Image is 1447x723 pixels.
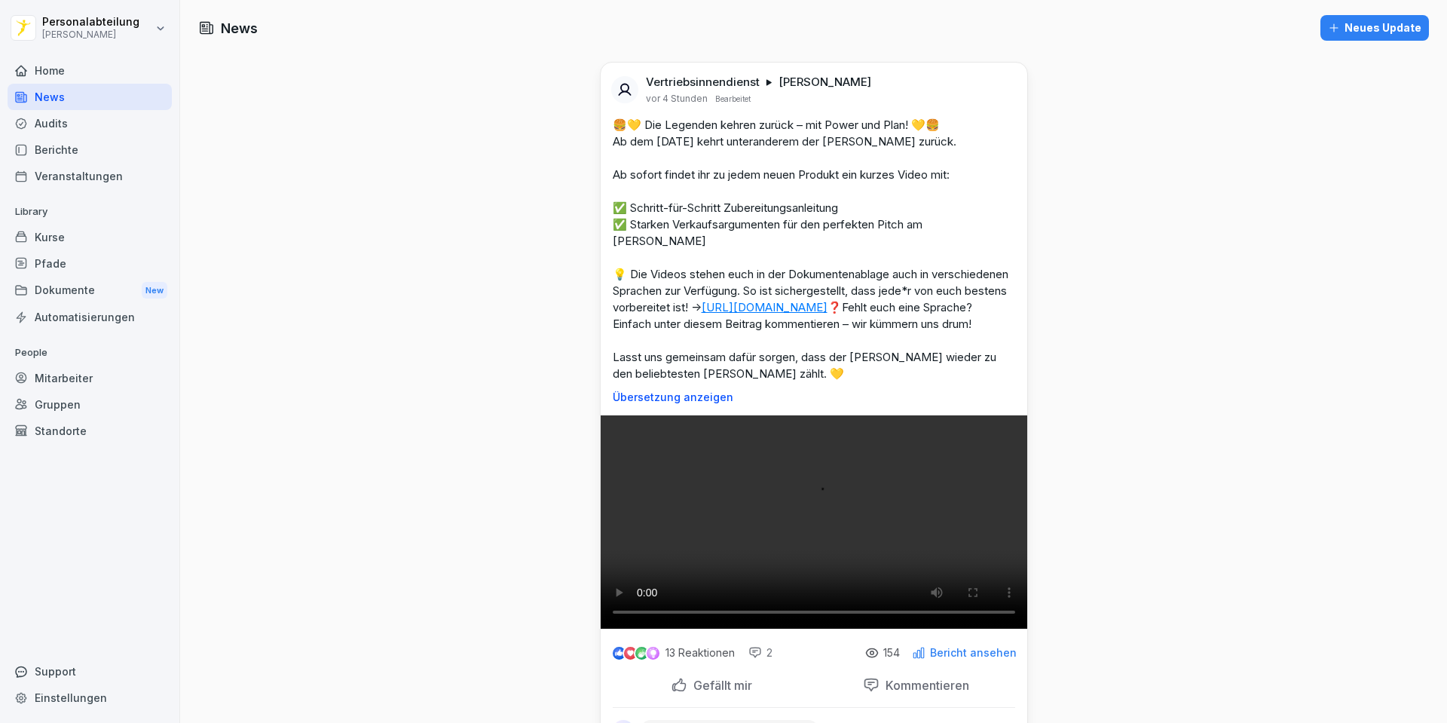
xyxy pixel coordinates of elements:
[665,647,735,659] p: 13 Reaktionen
[635,647,648,660] img: celebrate
[8,136,172,163] a: Berichte
[8,658,172,685] div: Support
[687,678,752,693] p: Gefällt mir
[8,304,172,330] a: Automatisierungen
[1320,15,1429,41] button: Neues Update
[646,75,760,90] p: Vertriebsinnendienst
[8,391,172,418] a: Gruppen
[8,685,172,711] a: Einstellungen
[8,277,172,305] div: Dokumente
[930,647,1017,659] p: Bericht ansehen
[613,647,625,659] img: like
[647,646,659,660] img: inspiring
[8,250,172,277] a: Pfade
[748,645,772,660] div: 2
[221,18,258,38] h1: News
[8,365,172,391] a: Mitarbeiter
[779,75,871,90] p: [PERSON_NAME]
[702,300,828,314] a: [URL][DOMAIN_NAME]
[1328,20,1421,36] div: Neues Update
[613,117,1015,382] p: 🍔💛 Die Legenden kehren zurück – mit Power und Plan! 💛🍔 Ab dem [DATE] kehrt unteranderem der [PERS...
[8,163,172,189] a: Veranstaltungen
[8,418,172,444] a: Standorte
[8,200,172,224] p: Library
[8,84,172,110] a: News
[8,224,172,250] a: Kurse
[42,16,139,29] p: Personalabteilung
[42,29,139,40] p: [PERSON_NAME]
[880,678,969,693] p: Kommentieren
[646,93,708,105] p: vor 4 Stunden
[715,93,751,105] p: Bearbeitet
[142,282,167,299] div: New
[8,57,172,84] a: Home
[8,341,172,365] p: People
[8,277,172,305] a: DokumenteNew
[613,391,1015,403] p: Übersetzung anzeigen
[625,648,636,659] img: love
[883,647,900,659] p: 154
[8,110,172,136] a: Audits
